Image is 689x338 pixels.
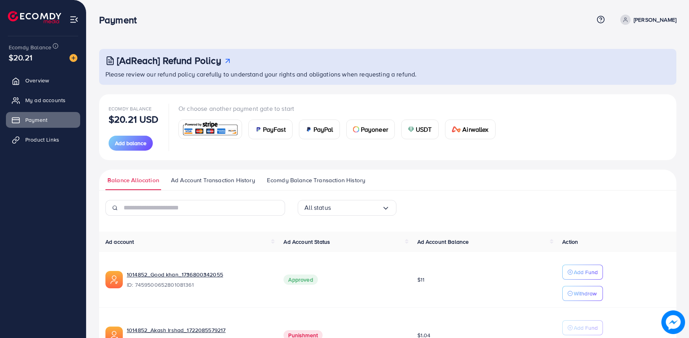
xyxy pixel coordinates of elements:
[105,271,123,288] img: ic-ads-acc.e4c84228.svg
[263,125,286,134] span: PayFast
[109,136,153,151] button: Add balance
[562,238,578,246] span: Action
[267,176,365,185] span: Ecomdy Balance Transaction History
[9,52,32,63] span: $20.21
[109,105,152,112] span: Ecomdy Balance
[562,265,603,280] button: Add Fund
[8,11,61,23] img: logo
[306,126,312,133] img: card
[255,126,261,133] img: card
[416,125,432,134] span: USDT
[417,238,469,246] span: Ad Account Balance
[331,202,382,214] input: Search for option
[283,275,317,285] span: Approved
[25,116,47,124] span: Payment
[109,114,159,124] p: $20.21 USD
[181,121,239,138] img: card
[25,77,49,84] span: Overview
[178,120,242,139] a: card
[127,271,271,278] a: 1014852_Good khan_1736800342055
[574,267,598,277] p: Add Fund
[9,43,51,51] span: Ecomdy Balance
[346,120,395,139] a: cardPayoneer
[304,202,331,214] span: All status
[562,286,603,301] button: Withdraw
[445,120,496,139] a: cardAirwallex
[353,126,359,133] img: card
[115,139,146,147] span: Add balance
[127,281,271,289] span: ID: 7459500652801081361
[25,136,59,144] span: Product Links
[361,125,388,134] span: Payoneer
[117,55,221,66] h3: [AdReach] Refund Policy
[6,73,80,88] a: Overview
[6,132,80,148] a: Product Links
[178,104,502,113] p: Or choose another payment gate to start
[105,69,672,79] p: Please review our refund policy carefully to understand your rights and obligations when requesti...
[171,176,255,185] span: Ad Account Transaction History
[298,200,396,216] div: Search for option
[127,271,271,289] div: <span class='underline'>1014852_Good khan_1736800342055</span></br>7459500652801081361
[417,276,424,284] span: $11
[69,54,77,62] img: image
[127,326,271,334] a: 1014852_Akash Irshad_1722085579217
[6,92,80,108] a: My ad accounts
[6,112,80,128] a: Payment
[105,238,134,246] span: Ad account
[283,238,330,246] span: Ad Account Status
[634,15,676,24] p: [PERSON_NAME]
[661,310,685,334] img: image
[562,320,603,335] button: Add Fund
[574,289,597,298] p: Withdraw
[401,120,439,139] a: cardUSDT
[462,125,488,134] span: Airwallex
[617,15,676,25] a: [PERSON_NAME]
[574,323,598,332] p: Add Fund
[408,126,414,133] img: card
[69,15,79,24] img: menu
[314,125,333,134] span: PayPal
[452,126,461,133] img: card
[299,120,340,139] a: cardPayPal
[99,14,143,26] h3: Payment
[248,120,293,139] a: cardPayFast
[25,96,66,104] span: My ad accounts
[107,176,159,185] span: Balance Allocation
